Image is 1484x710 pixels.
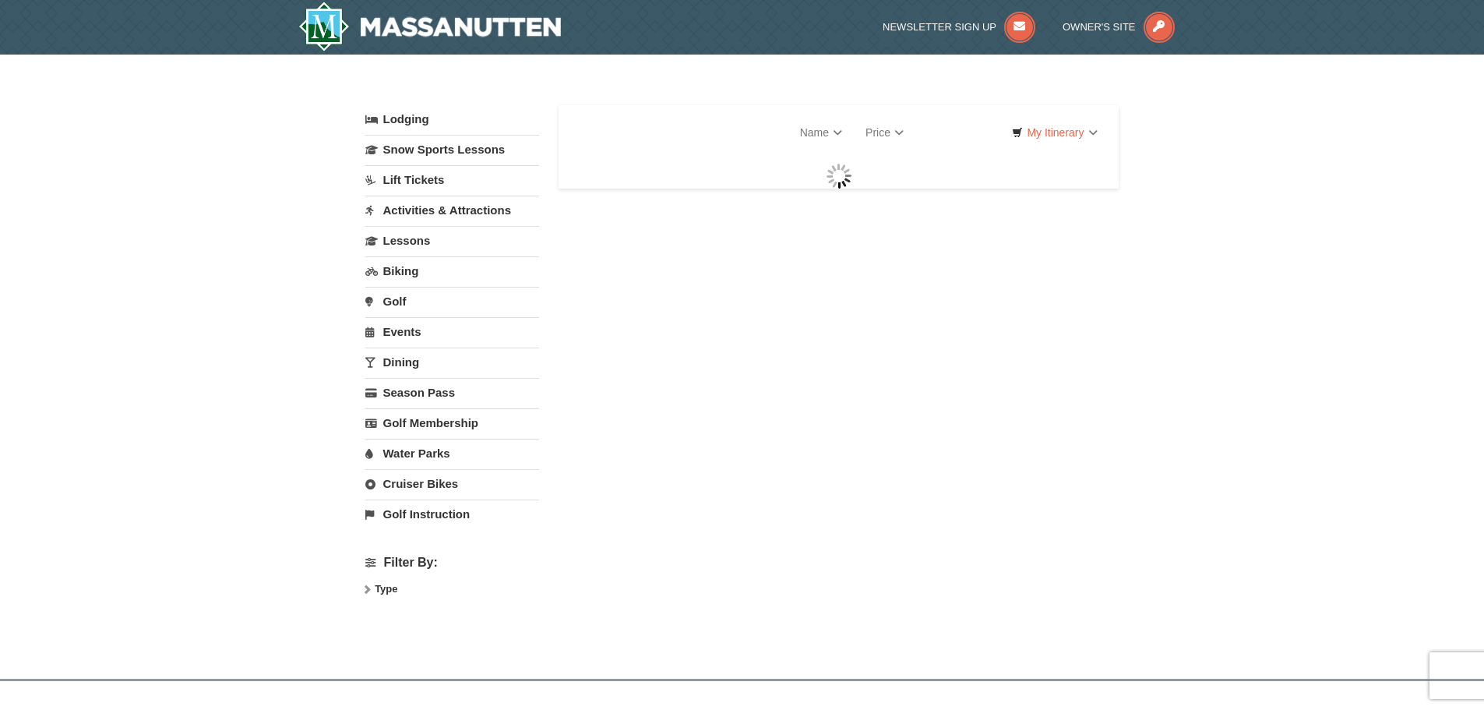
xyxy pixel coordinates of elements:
a: Golf [365,287,539,316]
span: Owner's Site [1063,21,1136,33]
strong: Type [375,583,397,595]
a: Season Pass [365,378,539,407]
a: Events [365,317,539,346]
img: wait gif [827,164,851,189]
a: Name [788,117,854,148]
a: Lodging [365,105,539,133]
a: My Itinerary [1002,121,1107,144]
a: Dining [365,348,539,376]
a: Cruiser Bikes [365,469,539,498]
h4: Filter By: [365,556,539,570]
a: Lessons [365,226,539,255]
a: Snow Sports Lessons [365,135,539,164]
a: Golf Instruction [365,500,539,528]
a: Activities & Attractions [365,196,539,224]
a: Lift Tickets [365,165,539,194]
a: Owner's Site [1063,21,1175,33]
a: Golf Membership [365,408,539,437]
span: Newsletter Sign Up [883,21,996,33]
a: Massanutten Resort [298,2,562,51]
a: Biking [365,256,539,285]
a: Price [854,117,915,148]
img: Massanutten Resort Logo [298,2,562,51]
a: Water Parks [365,439,539,468]
a: Newsletter Sign Up [883,21,1035,33]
